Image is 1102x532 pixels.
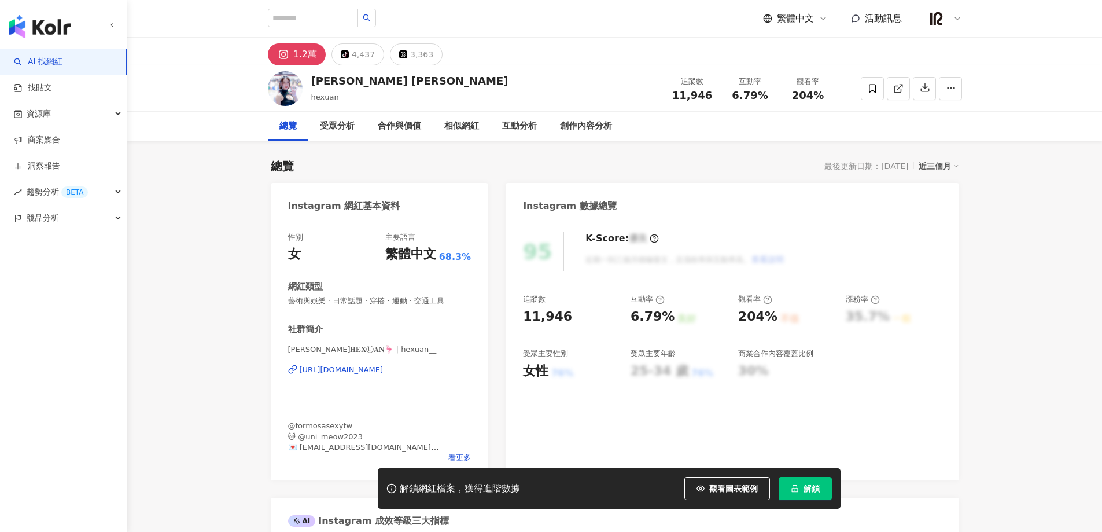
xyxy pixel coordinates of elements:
[27,101,51,127] span: 資源庫
[786,76,830,87] div: 觀看率
[523,294,546,304] div: 追蹤數
[502,119,537,133] div: 互動分析
[779,477,832,500] button: 解鎖
[311,74,508,88] div: [PERSON_NAME] [PERSON_NAME]
[271,158,294,174] div: 總覽
[560,119,612,133] div: 創作內容分析
[670,76,714,87] div: 追蹤數
[400,483,520,495] div: 解鎖網紅檔案，獲得進階數據
[709,484,758,493] span: 觀看圖表範例
[9,15,71,38] img: logo
[728,76,772,87] div: 互動率
[14,188,22,196] span: rise
[288,365,471,375] a: [URL][DOMAIN_NAME]
[865,13,902,24] span: 活動訊息
[672,89,712,101] span: 11,946
[631,348,676,359] div: 受眾主要年齡
[268,71,303,106] img: KOL Avatar
[288,245,301,263] div: 女
[288,296,471,306] span: 藝術與娛樂 · 日常話題 · 穿搭 · 運動 · 交通工具
[523,308,572,326] div: 11,946
[846,294,880,304] div: 漲粉率
[363,14,371,22] span: search
[279,119,297,133] div: 總覽
[738,348,813,359] div: 商業合作內容覆蓋比例
[824,162,908,171] div: 最後更新日期：[DATE]
[311,93,347,101] span: hexuan__
[523,362,548,380] div: 女性
[300,365,384,375] div: [URL][DOMAIN_NAME]
[288,200,400,212] div: Instagram 網紅基本資料
[385,245,436,263] div: 繁體中文
[27,179,88,205] span: 趨勢分析
[585,232,659,245] div: K-Score :
[27,205,59,231] span: 競品分析
[288,324,323,336] div: 社群簡介
[444,119,479,133] div: 相似網紅
[331,43,384,65] button: 4,437
[352,46,375,63] div: 4,437
[777,12,814,25] span: 繁體中文
[288,232,303,243] div: 性別
[684,477,770,500] button: 觀看圖表範例
[61,186,88,198] div: BETA
[378,119,421,133] div: 合作與價值
[410,46,433,63] div: 3,363
[523,348,568,359] div: 受眾主要性別
[14,160,60,172] a: 洞察報告
[804,484,820,493] span: 解鎖
[288,421,439,462] span: @formosasexytw 🐱 @uni_meow2023 💌 [EMAIL_ADDRESS][DOMAIN_NAME] 🌊浪liveID: 6185039
[385,232,415,243] div: 主要語言
[523,200,617,212] div: Instagram 數據總覽
[288,515,316,527] div: AI
[738,294,772,304] div: 觀看率
[738,308,777,326] div: 204%
[14,82,52,94] a: 找貼文
[919,159,959,174] div: 近三個月
[926,8,948,30] img: IR%20logo_%E9%BB%91.png
[320,119,355,133] div: 受眾分析
[390,43,443,65] button: 3,363
[631,294,665,304] div: 互動率
[792,90,824,101] span: 204%
[288,515,449,527] div: Instagram 成效等級三大指標
[268,43,326,65] button: 1.2萬
[791,485,799,493] span: lock
[448,453,471,463] span: 看更多
[439,251,471,263] span: 68.3%
[14,56,62,68] a: searchAI 找網紅
[293,46,317,63] div: 1.2萬
[14,134,60,146] a: 商案媒合
[288,344,471,355] span: [PERSON_NAME]𝐇𝐄𝐗Ⓤ𝐀𝐍🦩 | hexuan__
[732,90,768,101] span: 6.79%
[631,308,675,326] div: 6.79%
[288,281,323,293] div: 網紅類型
